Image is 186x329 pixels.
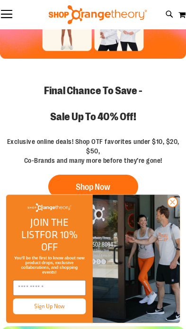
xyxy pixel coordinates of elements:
[21,215,68,241] span: JOIN THE LIST
[40,227,78,254] span: FOR 10% OFF
[167,197,178,208] button: Close dialog
[93,195,180,323] img: Shop Orangtheory
[48,175,138,198] button: Shop Now
[13,299,86,314] button: Sign Up Now
[27,204,71,212] img: Shop Orangetheory
[14,256,85,274] span: You’ll be the first to know about new product drops, exclusive collaborations, and shopping events!
[13,280,86,296] input: Enter email
[47,5,148,24] img: Shop Orangetheory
